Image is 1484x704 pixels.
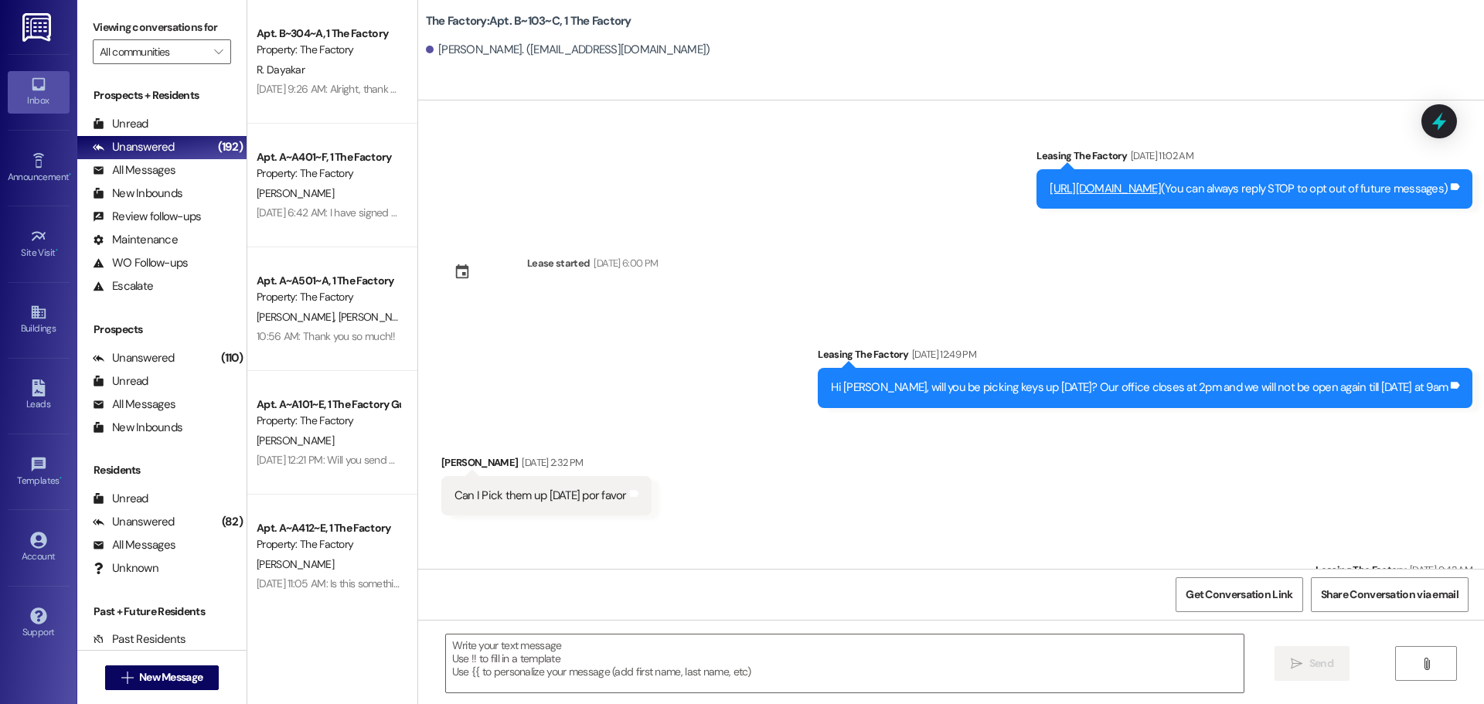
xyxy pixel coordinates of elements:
[1050,181,1161,196] a: [URL][DOMAIN_NAME]
[257,434,334,447] span: [PERSON_NAME]
[93,162,175,179] div: All Messages
[1127,148,1193,164] div: [DATE] 11:02 AM
[1291,658,1302,670] i: 
[1036,148,1472,169] div: Leasing The Factory
[217,346,247,370] div: (110)
[257,453,515,467] div: [DATE] 12:21 PM: Will you send him a link for the new lease?
[257,26,400,42] div: Apt. B~304~A, 1 The Factory
[257,149,400,165] div: Apt. A~A401~F, 1 The Factory
[1309,655,1333,672] span: Send
[8,603,70,644] a: Support
[8,451,70,493] a: Templates •
[1186,587,1292,603] span: Get Conversation Link
[93,491,148,507] div: Unread
[1050,181,1448,197] div: (You can always reply STOP to opt out of future messages)
[93,209,201,225] div: Review follow-ups
[257,206,614,219] div: [DATE] 6:42 AM: I have signed the free rent document and that charge is not off.
[93,232,178,248] div: Maintenance
[93,631,186,648] div: Past Residents
[218,510,247,534] div: (82)
[56,245,58,256] span: •
[257,557,334,571] span: [PERSON_NAME]
[93,350,175,366] div: Unanswered
[1275,646,1350,681] button: Send
[93,396,175,413] div: All Messages
[77,604,247,620] div: Past + Future Residents
[105,665,220,690] button: New Message
[257,63,305,77] span: R. Dayakar
[454,488,627,504] div: Can I Pick them up [DATE] por favor
[214,135,247,159] div: (192)
[1311,577,1469,612] button: Share Conversation via email
[1321,587,1458,603] span: Share Conversation via email
[257,82,410,96] div: [DATE] 9:26 AM: Alright, thank you!
[8,527,70,569] a: Account
[518,454,583,471] div: [DATE] 2:32 PM
[93,15,231,39] label: Viewing conversations for
[1176,577,1302,612] button: Get Conversation Link
[93,278,153,294] div: Escalate
[100,39,206,64] input: All communities
[831,379,1448,396] div: Hi [PERSON_NAME], will you be picking keys up [DATE]? Our office closes at 2pm and we will not be...
[93,537,175,553] div: All Messages
[257,329,396,343] div: 10:56 AM: Thank you so much!!
[139,669,203,685] span: New Message
[426,13,631,29] b: The Factory: Apt. B~103~C, 1 The Factory
[8,71,70,113] a: Inbox
[69,169,71,180] span: •
[527,255,591,271] div: Lease started
[8,223,70,265] a: Site Visit •
[1316,562,1472,583] div: Leasing The Factory
[441,454,652,476] div: [PERSON_NAME]
[257,576,714,590] div: [DATE] 11:05 AM: Is this something you guys can fix without charging [DEMOGRAPHIC_DATA] residents?
[257,42,400,58] div: Property: The Factory
[93,560,158,576] div: Unknown
[908,346,976,362] div: [DATE] 12:49 PM
[426,42,710,58] div: [PERSON_NAME]. ([EMAIL_ADDRESS][DOMAIN_NAME])
[93,514,175,530] div: Unanswered
[590,255,658,271] div: [DATE] 6:00 PM
[257,520,400,536] div: Apt. A~A412~E, 1 The Factory
[93,139,175,155] div: Unanswered
[257,310,339,324] span: [PERSON_NAME]
[257,273,400,289] div: Apt. A~A501~A, 1 The Factory
[93,116,148,132] div: Unread
[257,186,334,200] span: [PERSON_NAME]
[257,165,400,182] div: Property: The Factory
[214,46,223,58] i: 
[22,13,54,42] img: ResiDesk Logo
[257,536,400,553] div: Property: The Factory
[93,255,188,271] div: WO Follow-ups
[77,321,247,338] div: Prospects
[60,473,62,484] span: •
[257,396,400,413] div: Apt. A~A101~E, 1 The Factory Guarantors
[93,420,182,436] div: New Inbounds
[77,462,247,478] div: Residents
[77,87,247,104] div: Prospects + Residents
[257,289,400,305] div: Property: The Factory
[93,185,182,202] div: New Inbounds
[93,373,148,389] div: Unread
[257,413,400,429] div: Property: The Factory
[8,375,70,417] a: Leads
[121,672,133,684] i: 
[8,299,70,341] a: Buildings
[818,346,1472,368] div: Leasing The Factory
[1421,658,1432,670] i: 
[338,310,420,324] span: [PERSON_NAME]
[1406,562,1472,578] div: [DATE] 9:42 AM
